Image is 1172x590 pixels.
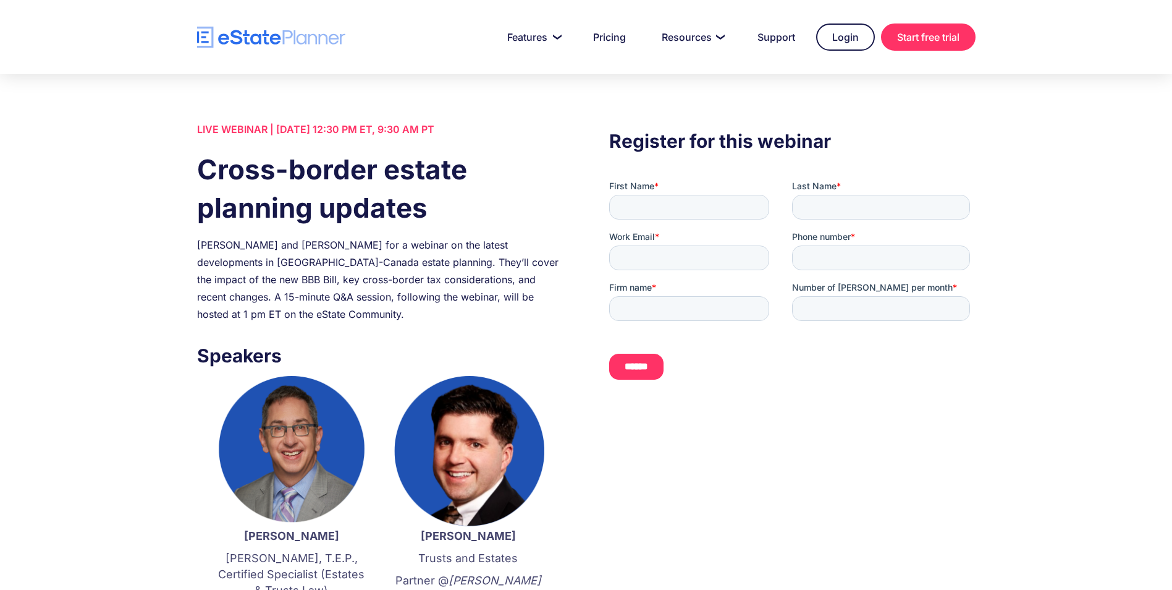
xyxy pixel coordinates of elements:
a: Pricing [578,25,641,49]
iframe: Form 0 [609,180,975,390]
div: [PERSON_NAME] and [PERSON_NAME] for a webinar on the latest developments in [GEOGRAPHIC_DATA]-Can... [197,236,563,323]
a: Features [492,25,572,49]
a: home [197,27,345,48]
a: Support [743,25,810,49]
h1: Cross-border estate planning updates [197,150,563,227]
a: Login [816,24,875,51]
a: Resources [647,25,736,49]
a: Start free trial [881,24,976,51]
div: LIVE WEBINAR | [DATE] 12:30 PM ET, 9:30 AM PT [197,121,563,138]
strong: [PERSON_NAME] [244,529,339,542]
h3: Register for this webinar [609,127,975,155]
h3: Speakers [197,341,563,370]
strong: [PERSON_NAME] [421,529,516,542]
p: Trusts and Estates [392,550,544,566]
